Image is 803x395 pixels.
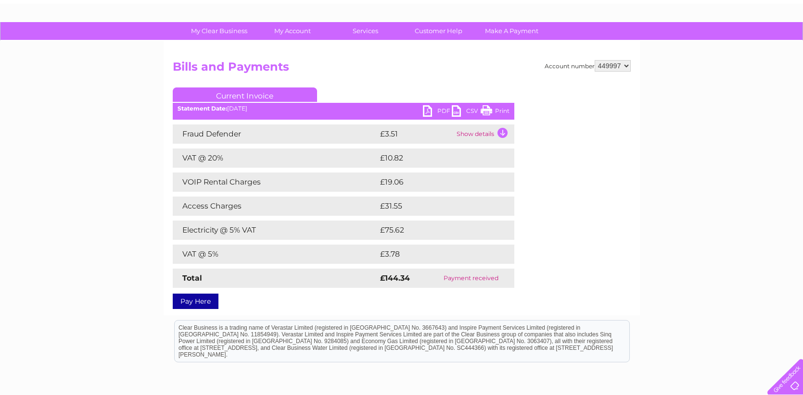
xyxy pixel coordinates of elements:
[173,60,631,78] h2: Bills and Payments
[454,124,514,144] td: Show details
[378,221,495,240] td: £75.62
[622,5,688,17] a: 0333 014 3131
[685,41,714,48] a: Telecoms
[378,197,494,216] td: £31.55
[173,87,317,102] a: Current Invoice
[428,269,514,288] td: Payment received
[326,22,405,40] a: Services
[173,294,218,309] a: Pay Here
[771,41,794,48] a: Log out
[739,41,763,48] a: Contact
[28,25,77,54] img: logo.png
[481,105,510,119] a: Print
[399,22,478,40] a: Customer Help
[173,124,378,144] td: Fraud Defender
[173,197,378,216] td: Access Charges
[378,124,454,144] td: £3.51
[178,105,227,112] b: Statement Date:
[175,5,629,47] div: Clear Business is a trading name of Verastar Limited (registered in [GEOGRAPHIC_DATA] No. 3667643...
[173,245,378,264] td: VAT @ 5%
[378,148,494,168] td: £10.82
[634,41,652,48] a: Water
[423,105,452,119] a: PDF
[658,41,679,48] a: Energy
[378,245,492,264] td: £3.78
[545,60,631,72] div: Account number
[173,221,378,240] td: Electricity @ 5% VAT
[380,273,410,283] strong: £144.34
[719,41,733,48] a: Blog
[378,173,495,192] td: £19.06
[173,148,378,168] td: VAT @ 20%
[179,22,259,40] a: My Clear Business
[173,105,514,112] div: [DATE]
[182,273,202,283] strong: Total
[452,105,481,119] a: CSV
[173,173,378,192] td: VOIP Rental Charges
[253,22,332,40] a: My Account
[472,22,551,40] a: Make A Payment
